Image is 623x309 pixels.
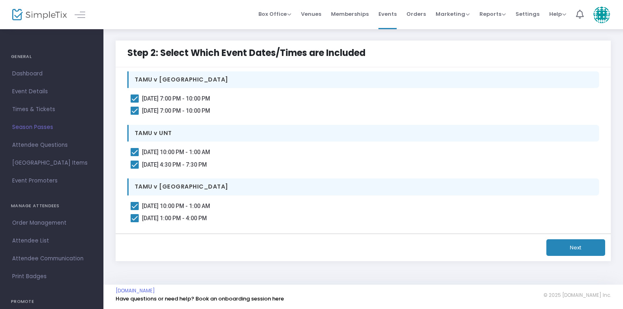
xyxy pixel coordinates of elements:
span: Attendee Questions [12,140,91,150]
span: Attendee List [12,236,91,246]
h4: GENERAL [11,49,92,65]
a: [DOMAIN_NAME] [116,288,155,294]
span: Order Management [12,218,91,228]
span: [DATE] 7:00 PM - 10:00 PM [142,94,210,103]
span: Box Office [258,10,291,18]
span: [DATE] 1:00 PM - 4:00 PM [142,213,207,223]
p: TAMU v [GEOGRAPHIC_DATA] [127,71,599,88]
span: Marketing [436,10,470,18]
span: [DATE] 10:00 PM - 1:00 AM [142,201,210,211]
span: Event Details [12,86,91,97]
p: TAMU v UNT [127,125,599,142]
span: Times & Tickets [12,104,91,115]
span: [DATE] 7:00 PM - 10:00 PM [142,106,210,116]
span: [DATE] 10:00 PM - 1:00 AM [142,147,210,157]
span: [DATE] 4:30 PM - 7:30 PM [142,160,207,170]
button: Next [546,239,605,256]
span: Help [549,10,566,18]
span: © 2025 [DOMAIN_NAME] Inc. [544,292,611,298]
span: Reports [479,10,506,18]
span: Dashboard [12,69,91,79]
span: Events [378,4,397,24]
a: Have questions or need help? Book an onboarding session here [116,295,284,303]
h4: MANAGE ATTENDEES [11,198,92,214]
p: TAMU v [GEOGRAPHIC_DATA] [127,178,599,195]
span: Event Promoters [12,176,91,186]
span: Print Badges [12,271,91,282]
span: Attendee Communication [12,253,91,264]
span: Season Passes [12,122,91,133]
span: Orders [406,4,426,24]
span: [GEOGRAPHIC_DATA] Items [12,158,91,168]
span: Settings [516,4,539,24]
span: Venues [301,4,321,24]
span: Step 2: Select Which Event Dates/Times are Included [127,46,365,73]
span: Memberships [331,4,369,24]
